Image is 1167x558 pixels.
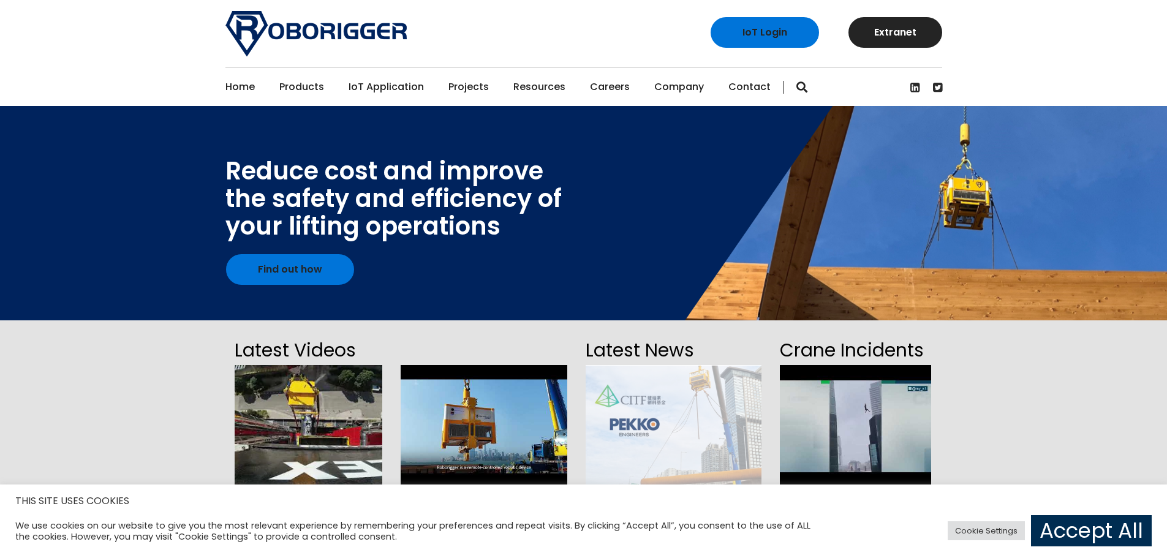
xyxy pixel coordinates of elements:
h2: Crane Incidents [780,336,931,365]
h2: Latest News [586,336,761,365]
h5: THIS SITE USES COOKIES [15,493,1152,509]
a: IoT Application [349,68,424,106]
img: hqdefault.jpg [401,365,568,488]
a: Projects [448,68,489,106]
a: Contact [728,68,771,106]
img: hqdefault.jpg [780,365,931,488]
a: Find out how [226,254,354,285]
a: Cookie Settings [948,521,1025,540]
a: Resources [513,68,565,106]
a: Home [225,68,255,106]
a: Careers [590,68,630,106]
h2: Latest Videos [235,336,382,365]
a: Extranet [848,17,942,48]
div: We use cookies on our website to give you the most relevant experience by remembering your prefer... [15,520,811,542]
a: Products [279,68,324,106]
div: Reduce cost and improve the safety and efficiency of your lifting operations [225,157,562,240]
a: Company [654,68,704,106]
a: Accept All [1031,515,1152,546]
a: IoT Login [711,17,819,48]
img: hqdefault.jpg [235,365,382,488]
img: Roborigger [225,11,407,56]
